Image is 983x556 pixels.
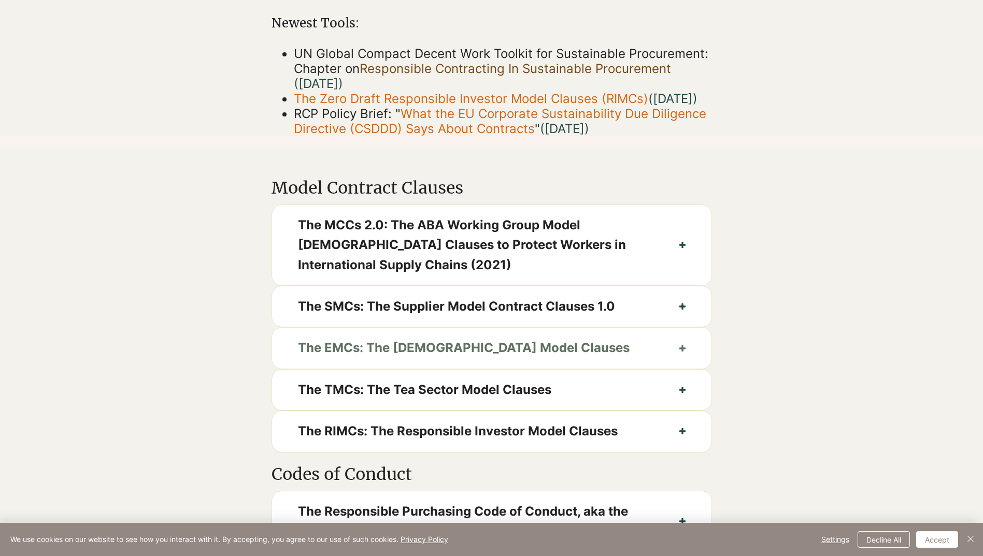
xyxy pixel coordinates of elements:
button: Decline All [858,531,910,548]
button: The TMCs: The Tea Sector Model Clauses [272,370,711,410]
a: Responsible Contracting In Sustainable Procurement [360,61,671,76]
span: ( [648,91,693,106]
span: The SMCs: The Supplier Model Contract Clauses 1.0 [298,297,653,316]
a: [DATE] [653,91,693,106]
span: Codes of Conduct [272,464,412,485]
button: The RIMCs: The Responsible Investor Model Clauses [272,411,711,451]
a: The Zero Draft Responsible Investor Model Clauses (RIMCs) [294,91,648,106]
a: Privacy Policy [401,535,448,544]
span: We use cookies on our website to see how you interact with it. By accepting, you agree to our use... [10,535,448,544]
button: The Responsible Purchasing Code of Conduct, aka the Buyer Code, or Schedule Q [272,491,711,552]
span: The RIMCs: The Responsible Investor Model Clauses [298,421,653,441]
span: Model Contract Clauses [272,178,463,198]
span: ([DATE]) [294,76,343,91]
span: The EMCs: The [DEMOGRAPHIC_DATA] Model Clauses [298,338,653,358]
button: Close [964,531,977,548]
button: Accept [916,531,958,548]
a: ) [693,91,697,106]
img: Close [964,533,977,545]
span: The MCCs 2.0: The ABA Working Group Model [DEMOGRAPHIC_DATA] Clauses to Protect Workers in Intern... [298,215,653,275]
span: The Responsible Purchasing Code of Conduct, aka the Buyer Code, or Schedule Q [298,502,653,542]
span: ([DATE]) [540,121,589,136]
span: RCP Policy Brief: " " [294,106,706,136]
button: The SMCs: The Supplier Model Contract Clauses 1.0 [272,286,711,327]
a: What the EU Corporate Sustainability Due Diligence Directive (CSDDD) Says About Contracts [294,106,706,136]
span: The TMCs: The Tea Sector Model Clauses [298,380,653,400]
span: Newest Tools: [272,15,359,31]
button: The MCCs 2.0: The ABA Working Group Model [DEMOGRAPHIC_DATA] Clauses to Protect Workers in Intern... [272,205,711,285]
span: Settings [821,532,849,547]
span: UN Global Compact Decent Work Toolkit for Sustainable Procurement: Chapter on [294,46,708,91]
button: The EMCs: The [DEMOGRAPHIC_DATA] Model Clauses [272,328,711,368]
